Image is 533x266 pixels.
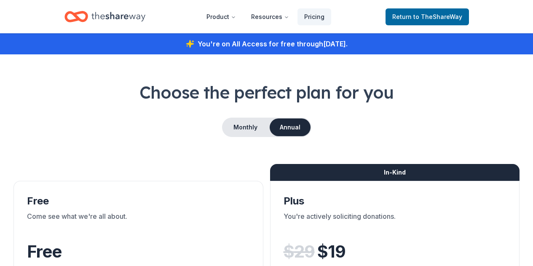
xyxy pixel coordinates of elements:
a: Home [64,7,145,27]
h1: Choose the perfect plan for you [13,81,520,104]
div: Plus [284,194,506,208]
div: You're actively soliciting donations. [284,211,506,235]
nav: Main [200,7,331,27]
button: Resources [244,8,296,25]
div: In-Kind [270,164,520,181]
button: Monthly [223,118,268,136]
a: Pricing [297,8,331,25]
button: Product [200,8,243,25]
span: Return [392,12,462,22]
span: to TheShareWay [413,13,462,20]
a: Returnto TheShareWay [386,8,469,25]
span: $ 19 [317,240,346,263]
div: Free [27,194,250,208]
div: Come see what we're all about. [27,211,250,235]
span: Free [27,241,62,262]
button: Annual [270,118,311,136]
